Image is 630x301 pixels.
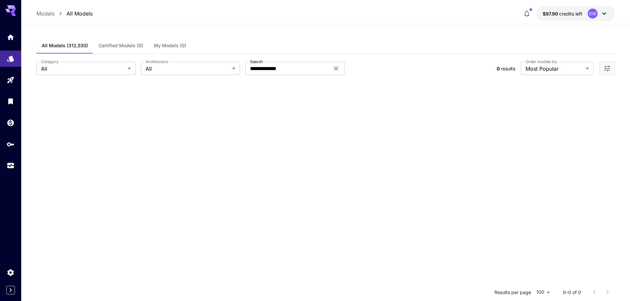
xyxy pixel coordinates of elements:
div: API Keys [7,140,15,148]
div: Settings [7,268,15,277]
div: 100 [534,287,552,297]
nav: breadcrumb [36,10,93,18]
span: credits left [559,11,582,17]
button: Expand sidebar [6,286,15,294]
button: Open more filters [603,64,611,73]
div: Wallet [7,119,15,127]
button: $97.89811OW [536,6,615,21]
div: Playground [7,76,15,84]
label: Architecture [146,59,168,64]
a: Models [36,10,55,18]
label: Order models by [525,59,557,64]
div: Home [7,33,15,41]
span: results [501,66,515,71]
div: Usage [7,162,15,170]
span: 0 [497,66,500,71]
p: Results per page [494,289,531,296]
a: All Models [66,10,93,18]
span: All [41,65,125,73]
span: My Models (0) [154,43,186,49]
p: 0–0 of 0 [563,289,581,296]
div: Library [7,97,15,105]
span: All Models (312,530) [42,43,88,49]
span: Certified Models (0) [99,43,143,49]
span: $97.90 [543,11,559,17]
div: $97.89811 [543,10,582,17]
span: Most Popular [525,65,583,73]
label: Search [250,59,263,64]
label: Category [41,59,59,64]
span: All [146,65,230,73]
div: OW [588,9,598,19]
div: Models [7,53,15,61]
